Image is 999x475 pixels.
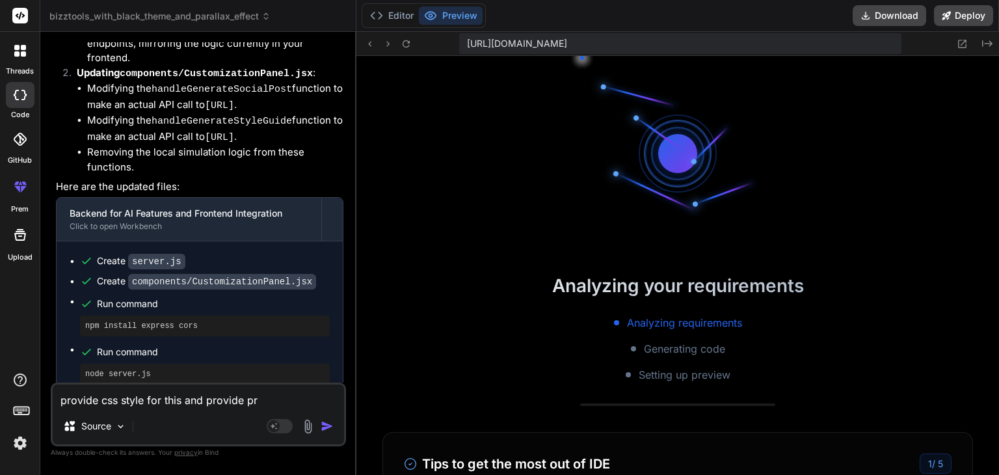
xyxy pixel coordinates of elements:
[8,155,32,166] label: GitHub
[97,254,185,268] div: Create
[938,458,943,469] span: 5
[85,369,325,379] pre: node server.js
[6,66,34,77] label: threads
[928,458,932,469] span: 1
[81,420,111,433] p: Source
[627,315,742,331] span: Analyzing requirements
[365,7,419,25] button: Editor
[51,446,346,459] p: Always double-check its answers. Your in Bind
[205,100,234,111] code: [URL]
[11,109,29,120] label: code
[321,420,334,433] img: icon
[152,116,292,127] code: handleGenerateStyleGuide
[53,385,344,408] textarea: provide css style for this and provide pr
[70,207,308,220] div: Backend for AI Features and Frontend Integration
[920,454,952,474] div: /
[128,254,185,269] code: server.js
[87,113,343,145] li: Modifying the function to make an actual API call to .
[77,66,313,79] strong: Updating
[97,346,330,359] span: Run command
[467,37,567,50] span: [URL][DOMAIN_NAME]
[174,448,198,456] span: privacy
[57,198,321,241] button: Backend for AI Features and Frontend IntegrationClick to open Workbench
[85,321,325,331] pre: npm install express cors
[152,84,292,95] code: handleGenerateSocialPost
[56,180,343,195] p: Here are the updated files:
[97,297,330,310] span: Run command
[128,274,316,290] code: components/CustomizationPanel.jsx
[419,7,483,25] button: Preview
[87,145,343,174] li: Removing the local simulation logic from these functions.
[639,367,730,383] span: Setting up preview
[404,454,610,474] h3: Tips to get the most out of IDE
[300,419,315,434] img: attachment
[934,5,993,26] button: Deploy
[115,421,126,432] img: Pick Models
[853,5,926,26] button: Download
[120,68,313,79] code: components/CustomizationPanel.jsx
[70,221,308,232] div: Click to open Workbench
[8,252,33,263] label: Upload
[205,132,234,143] code: [URL]
[97,275,316,288] div: Create
[356,272,999,299] h2: Analyzing your requirements
[9,432,31,454] img: settings
[49,10,271,23] span: bizztools_with_black_theme_and_parallax_effect
[66,66,343,175] li: :
[87,21,343,66] li: Implementing the AI simulation logic for these new endpoints, mirroring the logic currently in yo...
[11,204,29,215] label: prem
[87,81,343,113] li: Modifying the function to make an actual API call to .
[644,341,725,357] span: Generating code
